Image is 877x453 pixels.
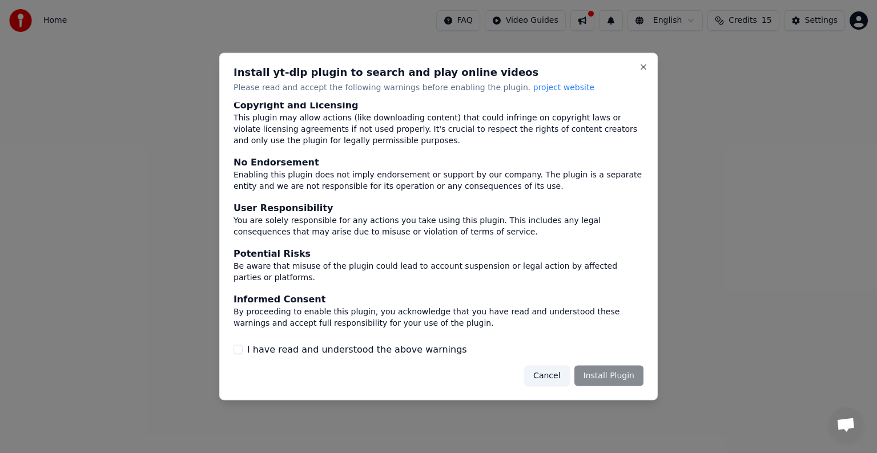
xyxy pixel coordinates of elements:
p: Please read and accept the following warnings before enabling the plugin. [234,82,643,94]
h2: Install yt-dlp plugin to search and play online videos [234,67,643,78]
div: By proceeding to enable this plugin, you acknowledge that you have read and understood these warn... [234,306,643,329]
div: No Endorsement [234,155,643,169]
div: Potential Risks [234,246,643,260]
button: Cancel [524,365,569,386]
div: Informed Consent [234,292,643,306]
div: Be aware that misuse of the plugin could lead to account suspension or legal action by affected p... [234,260,643,283]
label: I have read and understood the above warnings [247,342,467,356]
div: This plugin may allow actions (like downloading content) that could infringe on copyright laws or... [234,112,643,146]
div: Copyright and Licensing [234,98,643,112]
span: project website [533,83,594,92]
div: User Responsibility [234,201,643,215]
div: You are solely responsible for any actions you take using this plugin. This includes any legal co... [234,215,643,237]
div: Enabling this plugin does not imply endorsement or support by our company. The plugin is a separa... [234,169,643,192]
